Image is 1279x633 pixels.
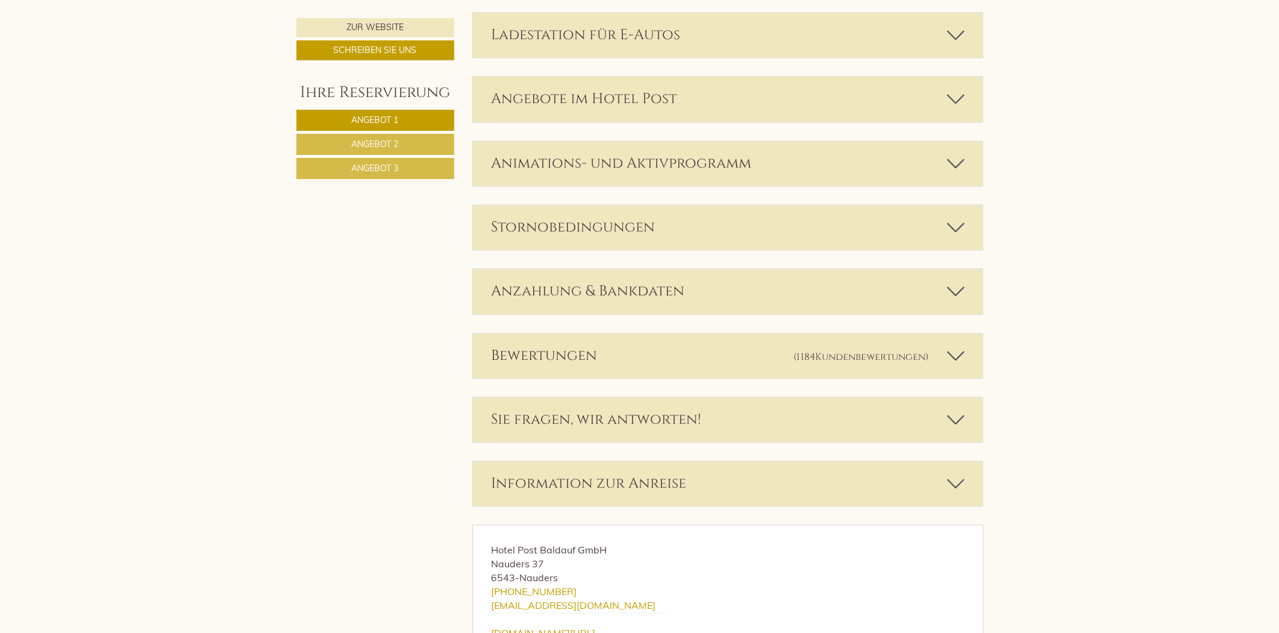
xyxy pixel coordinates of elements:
span: Nauders 37 [491,558,544,570]
div: Animations- und Aktivprogramm [473,142,983,186]
span: Hotel Post Baldauf GmbH [491,544,607,556]
span: 6543 [491,572,515,584]
div: Ladestation für E-Autos [473,13,983,58]
span: Angebot 1 [352,115,399,125]
small: (1184 ) [794,351,929,364]
span: Angebot 2 [352,139,399,150]
div: Sie fragen, wir antworten! [473,398,983,442]
div: Anzahlung & Bankdaten [473,269,983,314]
div: Bewertungen [473,334,983,379]
div: Angebote im Hotel Post [473,77,983,122]
a: Zur Website [296,18,454,37]
span: Kundenbewertungen [816,351,926,364]
span: Angebot 3 [352,163,399,174]
div: Information zur Anreise [473,462,983,506]
a: Schreiben Sie uns [296,40,454,60]
div: Stornobedingungen [473,206,983,250]
span: Nauders [519,572,558,584]
a: [EMAIL_ADDRESS][DOMAIN_NAME] [491,600,655,612]
a: [PHONE_NUMBER] [491,586,577,598]
div: Ihre Reservierung [296,81,454,104]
